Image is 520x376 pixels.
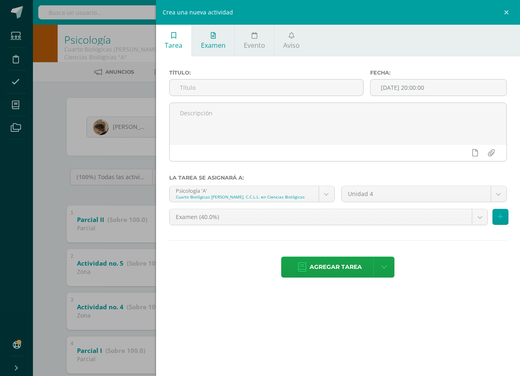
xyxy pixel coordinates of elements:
[235,25,274,56] a: Evento
[176,186,312,194] div: Psicología 'A'
[244,41,265,50] span: Evento
[201,41,226,50] span: Examen
[371,79,506,96] input: Fecha de entrega
[283,41,300,50] span: Aviso
[170,79,363,96] input: Título
[310,257,362,277] span: Agregar tarea
[192,25,234,56] a: Examen
[348,186,485,202] span: Unidad 4
[274,25,308,56] a: Aviso
[176,209,466,225] span: Examen (40.0%)
[170,186,334,202] a: Psicología 'A'Cuarto Biológicas [PERSON_NAME]. C.C.L.L. en Ciencias Biológicas
[169,70,364,76] label: Título:
[176,194,312,200] div: Cuarto Biológicas [PERSON_NAME]. C.C.L.L. en Ciencias Biológicas
[169,175,507,181] label: La tarea se asignará a:
[342,186,506,202] a: Unidad 4
[170,209,487,225] a: Examen (40.0%)
[370,70,507,76] label: Fecha:
[165,41,182,50] span: Tarea
[156,25,191,56] a: Tarea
